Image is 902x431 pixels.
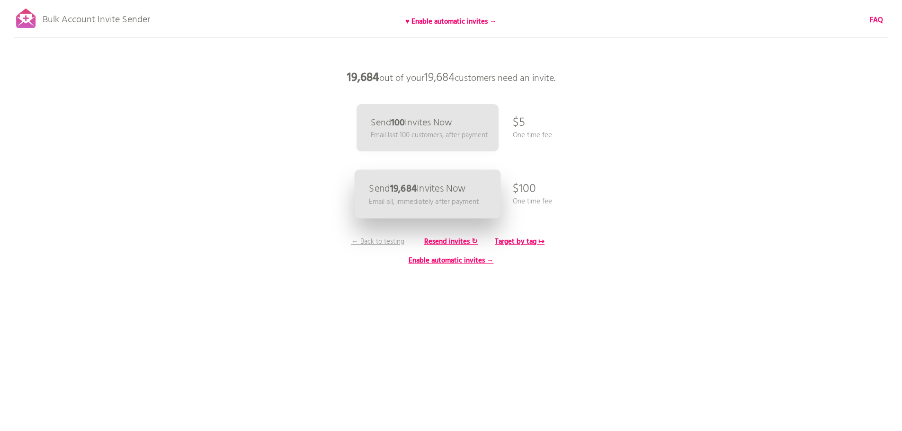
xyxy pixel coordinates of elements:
p: $5 [513,109,525,137]
b: 100 [391,115,405,131]
a: Send19,684Invites Now Email all, immediately after payment [354,170,500,219]
p: ← Back to testing [342,237,413,247]
a: FAQ [870,15,883,26]
p: Email all, immediately after payment [369,196,479,207]
b: 19,684 [390,181,417,197]
b: ♥ Enable automatic invites → [405,16,497,27]
p: Email last 100 customers, after payment [371,130,488,141]
b: 19,684 [347,69,379,88]
p: One time fee [513,196,552,207]
p: One time fee [513,130,552,141]
a: Send100Invites Now Email last 100 customers, after payment [357,104,499,151]
p: Send Invites Now [371,118,452,128]
span: 19,684 [424,69,455,88]
b: Enable automatic invites → [409,255,494,266]
p: $100 [513,175,536,203]
p: Bulk Account Invite Sender [43,6,150,29]
b: Target by tag ↦ [495,236,545,247]
p: out of your customers need an invite. [309,64,593,92]
b: Resend invites ↻ [424,236,478,247]
p: Send Invites Now [369,184,465,194]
